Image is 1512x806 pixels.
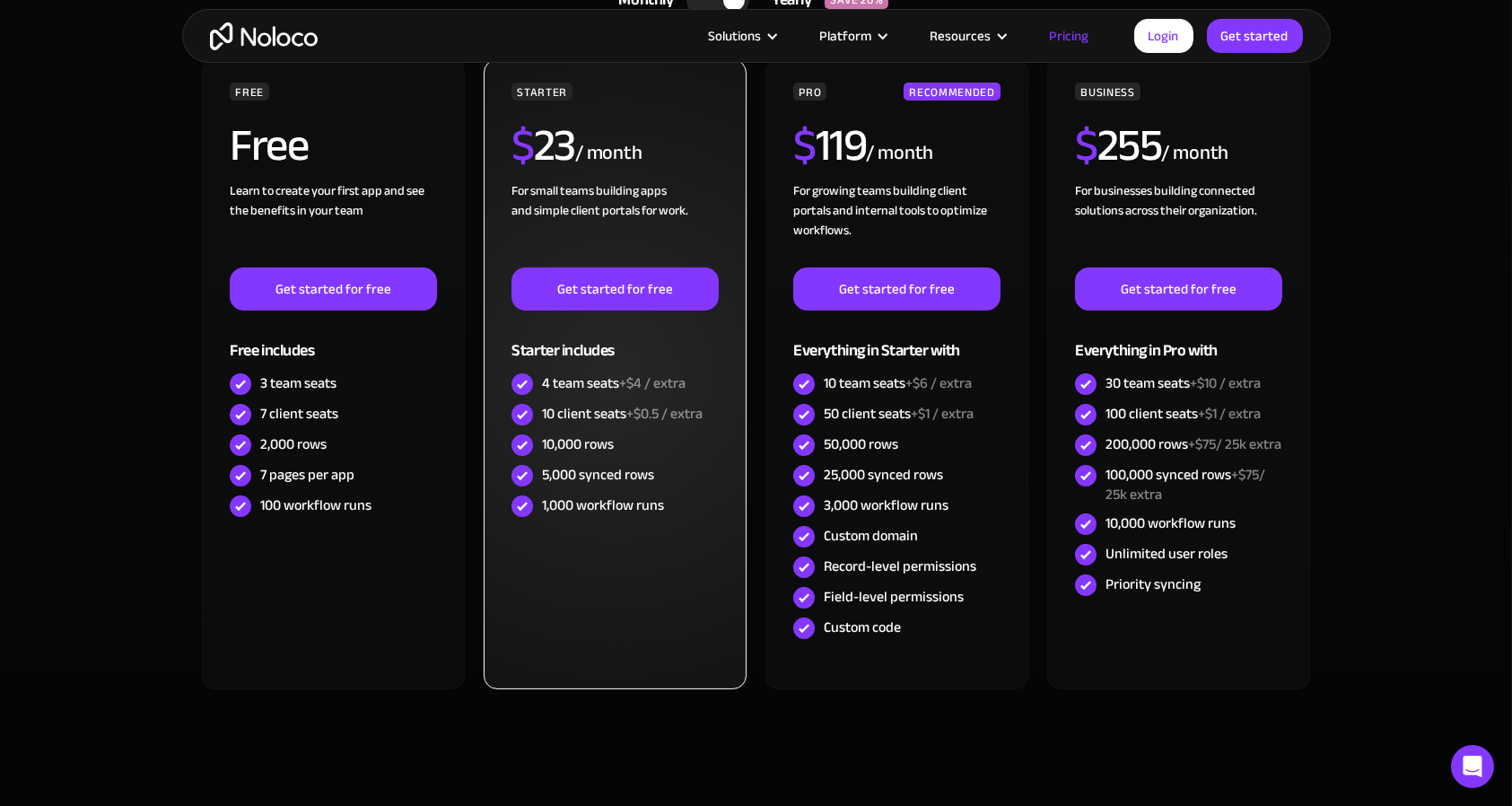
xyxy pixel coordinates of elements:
div: For small teams building apps and simple client portals for work. ‍ [511,181,718,267]
span: +$1 / extra [1198,400,1261,427]
div: Platform [798,24,908,48]
div: Resources [931,24,992,48]
div: 50 client seats [824,404,974,424]
div: Learn to create your first app and see the benefits in your team ‍ [230,181,436,267]
div: 5,000 synced rows [542,465,654,485]
div: STARTER [511,83,572,101]
div: 4 team seats [542,373,686,393]
div: FREE [230,83,269,101]
div: Resources [908,24,1027,48]
div: 7 pages per app [260,465,354,485]
div: Everything in Pro with [1075,311,1281,369]
span: +$4 / extra [619,370,686,397]
a: Get started for free [793,267,1000,311]
div: 10,000 rows [542,434,614,454]
div: 30 team seats [1106,373,1261,393]
span: +$6 / extra [905,370,972,397]
h2: 255 [1075,123,1161,168]
div: 100 workflow runs [260,495,371,515]
div: / month [1161,139,1228,168]
span: $ [511,103,534,188]
div: PRO [793,83,826,101]
div: 1,000 workflow runs [542,495,664,515]
span: +$10 / extra [1190,370,1261,397]
div: 100 client seats [1106,404,1261,424]
h2: Free [230,123,308,168]
div: 50,000 rows [824,434,898,454]
div: / month [575,139,642,168]
div: 10 client seats [542,404,703,424]
span: +$75/ 25k extra [1188,431,1281,458]
div: Platform [820,24,872,48]
div: 3,000 workflow runs [824,495,948,515]
div: Solutions [686,24,798,48]
span: +$1 / extra [911,400,974,427]
div: Everything in Starter with [793,311,1000,369]
a: Get started for free [230,267,436,311]
div: Priority syncing [1106,574,1201,594]
a: Pricing [1027,24,1112,48]
div: Solutions [709,24,762,48]
div: Custom domain [824,526,918,546]
div: 3 team seats [260,373,336,393]
a: Login [1134,19,1193,53]
div: 2,000 rows [260,434,327,454]
a: Get started for free [1075,267,1281,311]
div: Field-level permissions [824,587,964,607]
div: 200,000 rows [1106,434,1281,454]
span: +$0.5 / extra [626,400,703,427]
a: home [210,22,318,50]
div: BUSINESS [1075,83,1140,101]
div: RECOMMENDED [904,83,1000,101]
h2: 119 [793,123,866,168]
div: Open Intercom Messenger [1451,745,1494,788]
a: Get started for free [511,267,718,311]
div: 25,000 synced rows [824,465,943,485]
div: 10 team seats [824,373,972,393]
div: 100,000 synced rows [1106,465,1281,504]
span: +$75/ 25k extra [1106,461,1265,508]
div: Record-level permissions [824,556,976,576]
div: 10,000 workflow runs [1106,513,1236,533]
div: Free includes [230,311,436,369]
span: $ [1075,103,1097,188]
span: $ [793,103,816,188]
div: For growing teams building client portals and internal tools to optimize workflows. [793,181,1000,267]
div: 7 client seats [260,404,338,424]
div: / month [866,139,933,168]
div: For businesses building connected solutions across their organization. ‍ [1075,181,1281,267]
div: Custom code [824,618,901,637]
div: Starter includes [511,311,718,369]
h2: 23 [511,123,575,168]
div: Unlimited user roles [1106,544,1228,564]
a: Get started [1207,19,1303,53]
